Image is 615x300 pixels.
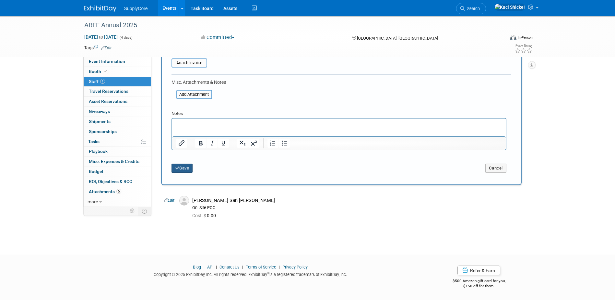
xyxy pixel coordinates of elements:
[193,265,201,269] a: Blog
[171,111,506,117] div: Notes
[101,46,112,50] a: Edit
[427,283,531,289] div: $150 off for them.
[195,139,206,148] button: Bold
[119,35,133,40] span: (4 days)
[164,198,174,203] a: Edit
[494,4,525,11] img: Kaci Shickel
[84,177,151,187] a: ROI, Objectives & ROO
[98,34,104,40] span: to
[214,265,219,269] span: |
[84,77,151,87] a: Staff1
[248,139,259,148] button: Superscript
[84,87,151,96] a: Travel Reservations
[510,35,516,40] img: Format-Inperson.png
[89,109,110,114] span: Giveaways
[219,265,240,269] a: Contact Us
[282,265,308,269] a: Privacy Policy
[176,139,187,148] button: Insert/edit link
[84,147,151,156] a: Playbook
[84,197,151,207] a: more
[100,79,105,84] span: 1
[171,79,511,85] div: Misc. Attachments & Notes
[218,139,229,148] button: Underline
[89,119,111,124] span: Shipments
[89,99,127,104] span: Asset Reservations
[89,69,109,74] span: Booth
[89,169,103,174] span: Budget
[84,44,112,51] td: Tags
[116,189,121,194] span: 5
[267,271,269,275] sup: ®
[237,139,248,148] button: Subscript
[241,265,245,269] span: |
[277,265,281,269] span: |
[192,197,524,204] div: [PERSON_NAME] San [PERSON_NAME]
[84,117,151,127] a: Shipments
[124,6,148,11] span: SupplyCore
[138,207,151,215] td: Toggle Event Tabs
[88,139,100,144] span: Tasks
[198,34,237,41] button: Committed
[84,6,116,12] img: ExhibitDay
[485,164,506,173] button: Cancel
[84,137,151,147] a: Tasks
[207,139,218,148] button: Italic
[89,179,132,184] span: ROI, Objectives & ROO
[466,34,533,44] div: Event Format
[84,57,151,67] a: Event Information
[84,127,151,137] a: Sponsorships
[202,265,206,269] span: |
[89,149,108,154] span: Playbook
[172,119,506,136] iframe: Rich Text Area
[84,97,151,106] a: Asset Reservations
[127,207,138,215] td: Personalize Event Tab Strip
[207,265,213,269] a: API
[89,79,105,84] span: Staff
[465,6,480,11] span: Search
[82,19,495,31] div: ARFF Annual 2025
[88,199,98,204] span: more
[515,44,532,48] div: Event Rating
[192,213,219,218] span: 0.00
[89,89,128,94] span: Travel Reservations
[89,129,117,134] span: Sponsorships
[89,59,125,64] span: Event Information
[84,67,151,77] a: Booth
[357,36,438,41] span: [GEOGRAPHIC_DATA], [GEOGRAPHIC_DATA]
[192,213,207,218] span: Cost: $
[267,139,278,148] button: Numbered list
[89,159,139,164] span: Misc. Expenses & Credits
[84,270,417,278] div: Copyright © 2025 ExhibitDay, Inc. All rights reserved. ExhibitDay is a registered trademark of Ex...
[427,274,531,289] div: $500 Amazon gift card for you,
[246,265,276,269] a: Terms of Service
[456,3,486,14] a: Search
[171,164,193,173] button: Save
[84,107,151,117] a: Giveaways
[84,157,151,167] a: Misc. Expenses & Credits
[179,196,189,206] img: Associate-Profile-5.png
[84,167,151,177] a: Budget
[84,34,118,40] span: [DATE] [DATE]
[457,266,500,275] a: Refer & Earn
[279,139,290,148] button: Bullet list
[84,187,151,197] a: Attachments5
[104,69,107,73] i: Booth reservation complete
[517,35,533,40] div: In-Person
[192,205,524,210] div: On- Site POC
[89,189,121,194] span: Attachments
